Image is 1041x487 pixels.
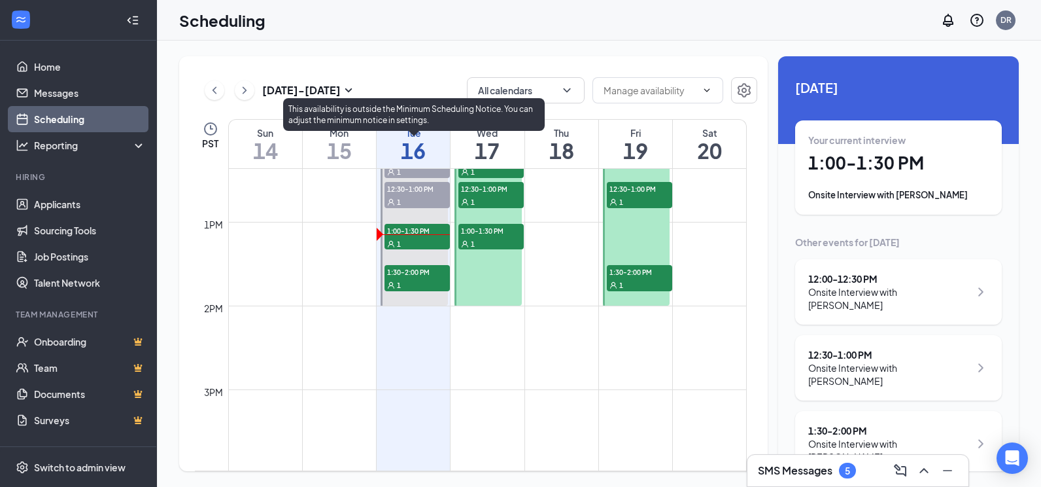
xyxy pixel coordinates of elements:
h1: 15 [303,139,376,162]
a: September 14, 2025 [229,120,302,168]
svg: ChevronDown [702,85,712,96]
a: Home [34,54,146,80]
span: 1 [397,281,401,290]
svg: ChevronRight [973,436,989,452]
h1: 16 [377,139,450,162]
span: PST [202,137,218,150]
div: 2pm [201,301,226,316]
svg: User [461,240,469,248]
svg: User [387,168,395,176]
a: Messages [34,80,146,106]
input: Manage availability [604,83,696,98]
span: 1:30-2:00 PM [607,265,672,278]
button: ComposeMessage [890,460,911,481]
svg: SmallChevronDown [341,82,356,98]
div: 12:00 - 12:30 PM [808,272,970,285]
span: 1:00-1:30 PM [384,224,450,237]
button: ChevronRight [235,81,254,100]
div: 5 [845,465,850,477]
div: 1pm [201,217,226,232]
a: Job Postings [34,243,146,270]
a: Sourcing Tools [34,217,146,243]
svg: WorkstreamLogo [14,13,27,26]
span: 1 [471,240,475,249]
div: DR [1000,14,1012,26]
div: Onsite Interview with [PERSON_NAME] [808,189,989,202]
svg: Analysis [16,139,29,152]
div: Team Management [16,309,143,320]
svg: Collapse [126,14,139,27]
a: September 17, 2025 [451,120,524,168]
span: 1 [397,240,401,249]
button: Minimize [937,460,958,481]
span: 1 [619,281,623,290]
div: Switch to admin view [34,461,126,474]
svg: User [609,281,617,289]
div: 4pm [201,469,226,483]
svg: ComposeMessage [893,463,908,478]
a: Scheduling [34,106,146,132]
span: 12:30-1:00 PM [607,182,672,195]
svg: ChevronRight [973,284,989,300]
h1: 1:00 - 1:30 PM [808,152,989,174]
div: Other events for [DATE] [795,236,1002,249]
h1: 14 [229,139,302,162]
div: Reporting [34,139,146,152]
div: 3pm [201,385,226,399]
a: TeamCrown [34,355,146,381]
a: Talent Network [34,270,146,296]
div: Open Intercom Messenger [997,442,1028,474]
svg: Clock [203,121,218,137]
svg: Notifications [940,12,956,28]
svg: Settings [16,461,29,474]
svg: ChevronLeft [208,82,221,98]
div: Onsite Interview with [PERSON_NAME] [808,361,970,388]
div: Your current interview [808,134,989,147]
button: All calendarsChevronDown [467,77,585,103]
svg: ChevronRight [973,360,989,376]
svg: User [387,198,395,206]
a: SurveysCrown [34,407,146,433]
a: September 19, 2025 [599,120,672,168]
a: September 20, 2025 [673,120,746,168]
h1: 17 [451,139,524,162]
div: 1:30 - 2:00 PM [808,424,970,437]
a: DocumentsCrown [34,381,146,407]
svg: ChevronUp [916,463,932,478]
div: Fri [599,126,672,139]
svg: QuestionInfo [969,12,985,28]
h3: [DATE] - [DATE] [262,83,341,98]
h1: 18 [525,139,598,162]
svg: User [461,168,469,176]
a: Applicants [34,191,146,217]
svg: User [461,198,469,206]
div: 12:30 - 1:00 PM [808,348,970,361]
button: ChevronLeft [205,81,224,100]
h1: 20 [673,139,746,162]
span: [DATE] [795,77,1002,98]
svg: User [387,281,395,289]
svg: ChevronDown [560,84,573,97]
a: September 15, 2025 [303,120,376,168]
button: Settings [731,77,757,103]
span: 1 [619,198,623,207]
svg: Settings [736,82,752,98]
span: 12:30-1:00 PM [384,182,450,195]
span: 1 [397,168,401,177]
div: Hiring [16,171,143,183]
span: 1:30-2:00 PM [384,265,450,278]
div: Sat [673,126,746,139]
span: 1 [397,198,401,207]
h3: SMS Messages [758,463,832,478]
span: 1 [471,168,475,177]
span: 1 [471,198,475,207]
div: Onsite Interview with [PERSON_NAME] [808,437,970,463]
svg: ChevronRight [238,82,251,98]
svg: Minimize [940,463,955,478]
span: 12:30-1:00 PM [458,182,524,195]
h1: Scheduling [179,9,265,31]
button: ChevronUp [913,460,934,481]
a: September 16, 2025 [377,120,450,168]
span: 1:00-1:30 PM [458,224,524,237]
